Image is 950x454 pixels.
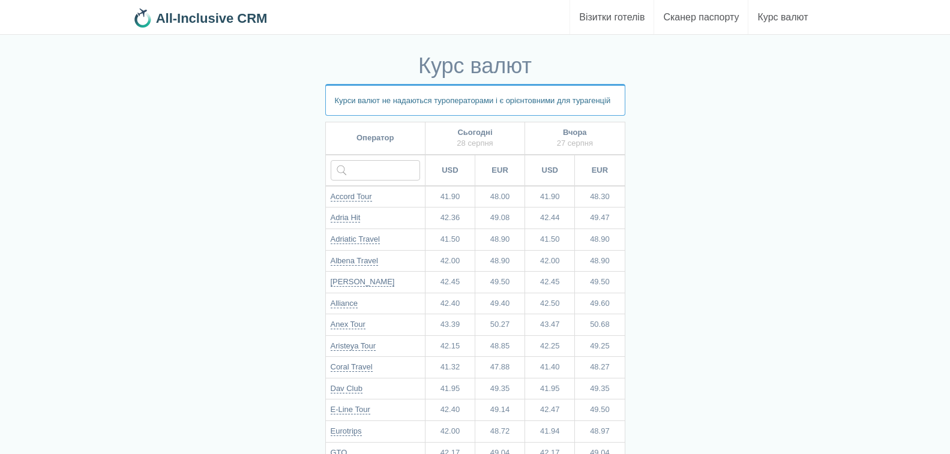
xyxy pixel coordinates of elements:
[525,335,575,357] td: 42.25
[525,208,575,229] td: 42.44
[331,341,376,351] a: Aristeya Tour
[525,186,575,208] td: 41.90
[475,421,525,443] td: 48.72
[475,272,525,293] td: 49.50
[331,299,358,308] a: Alliance
[525,155,575,186] th: USD
[425,293,475,314] td: 42.40
[525,314,575,336] td: 43.47
[475,155,525,186] th: EUR
[475,378,525,399] td: 49.35
[475,250,525,272] td: 48.90
[475,293,525,314] td: 49.40
[325,84,625,116] p: Курси валют не надаються туроператорами і є орієнтовними для турагенцій
[331,362,373,372] a: Coral Travel
[331,213,361,223] a: Adria Hit
[525,250,575,272] td: 42.00
[331,405,370,414] a: E-Line Tour
[475,335,525,357] td: 48.85
[575,421,625,443] td: 48.97
[156,11,268,26] b: All-Inclusive CRM
[331,384,362,393] a: Dav Club
[475,228,525,250] td: 48.90
[575,314,625,336] td: 50.68
[575,208,625,229] td: 49.47
[575,335,625,357] td: 49.25
[525,378,575,399] td: 41.95
[133,8,152,28] img: 32x32.png
[525,399,575,421] td: 42.47
[425,357,475,378] td: 41.32
[425,208,475,229] td: 42.36
[575,272,625,293] td: 49.50
[575,399,625,421] td: 49.50
[331,320,365,329] a: Anex Tour
[575,378,625,399] td: 49.35
[557,139,593,148] span: 27 серпня
[425,335,475,357] td: 42.15
[525,293,575,314] td: 42.50
[525,272,575,293] td: 42.45
[575,293,625,314] td: 49.60
[425,314,475,336] td: 43.39
[425,399,475,421] td: 42.40
[331,426,362,436] a: Eurotrips
[475,399,525,421] td: 49.14
[331,277,395,287] a: [PERSON_NAME]
[575,357,625,378] td: 48.27
[425,378,475,399] td: 41.95
[425,250,475,272] td: 42.00
[325,122,425,155] th: Оператор
[331,256,379,266] a: Albena Travel
[475,357,525,378] td: 47.88
[525,228,575,250] td: 41.50
[525,357,575,378] td: 41.40
[425,272,475,293] td: 42.45
[475,186,525,208] td: 48.00
[325,54,625,78] h1: Курс валют
[475,314,525,336] td: 50.27
[425,228,475,250] td: 41.50
[425,155,475,186] th: USD
[575,186,625,208] td: 48.30
[575,250,625,272] td: 48.90
[425,421,475,443] td: 42.00
[575,228,625,250] td: 48.90
[525,421,575,443] td: 41.94
[457,128,492,137] b: Сьогодні
[425,186,475,208] td: 41.90
[475,208,525,229] td: 49.08
[575,155,625,186] th: EUR
[331,192,372,202] a: Accord Tour
[563,128,587,137] b: Вчора
[331,234,380,244] a: Adriatic Travel
[331,160,420,181] input: Введіть назву
[457,139,493,148] span: 28 серпня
